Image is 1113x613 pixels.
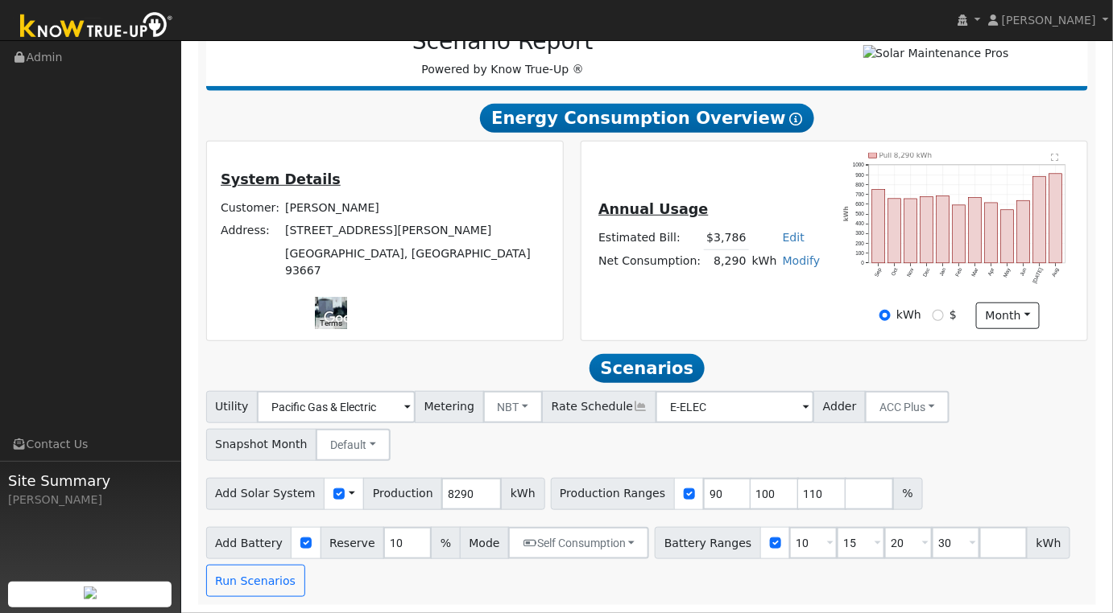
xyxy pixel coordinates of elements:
[953,205,966,263] rect: onclick=""
[888,199,901,263] rect: onclick=""
[596,249,704,273] td: Net Consumption:
[813,391,866,423] span: Adder
[460,527,509,559] span: Mode
[985,203,998,263] rect: onclick=""
[320,308,373,329] img: Google
[480,104,813,133] span: Energy Consumption Overview
[904,199,917,263] rect: onclick=""
[783,231,805,244] a: Edit
[8,470,172,492] span: Site Summary
[283,242,552,282] td: [GEOGRAPHIC_DATA], [GEOGRAPHIC_DATA] 93667
[206,527,292,559] span: Add Battery
[483,391,544,423] button: NBT
[12,9,181,45] img: Know True-Up
[853,163,865,168] text: 1000
[84,586,97,599] img: retrieve
[872,190,885,264] rect: onclick=""
[855,211,864,216] text: 500
[1027,527,1070,559] span: kWh
[598,201,708,217] u: Annual Usage
[542,391,656,423] span: Rate Schedule
[954,267,963,278] text: Feb
[320,308,373,329] a: Open this area in Google Maps (opens a new window)
[508,527,649,559] button: Self Consumption
[218,197,283,220] td: Customer:
[921,197,933,264] rect: onclick=""
[855,221,864,227] text: 400
[704,249,749,273] td: 8,290
[320,319,342,327] a: Terms (opens in new tab)
[1032,267,1045,285] text: [DATE]
[8,492,172,508] div: [PERSON_NAME]
[855,172,864,178] text: 900
[938,267,947,278] text: Jan
[906,267,916,278] text: Nov
[1003,267,1013,279] text: May
[879,151,933,159] text: Pull 8,290 kWh
[206,391,259,423] span: Utility
[206,565,305,597] button: Run Scenarios
[206,429,317,461] span: Snapshot Month
[976,302,1040,330] button: month
[283,220,552,242] td: [STREET_ADDRESS][PERSON_NAME]
[431,527,460,559] span: %
[893,478,922,510] span: %
[855,201,864,207] text: 600
[937,196,950,264] rect: onclick=""
[321,527,385,559] span: Reserve
[257,391,416,423] input: Select a Utility
[218,220,283,242] td: Address:
[783,254,821,267] a: Modify
[655,527,761,559] span: Battery Ranges
[415,391,484,423] span: Metering
[855,182,864,187] text: 800
[1052,154,1059,162] text: 
[865,391,950,423] button: ACC Plus
[874,267,883,278] text: Sep
[363,478,442,510] span: Production
[590,354,705,383] span: Scenarios
[501,478,544,510] span: kWh
[896,306,921,323] label: kWh
[879,310,891,321] input: kWh
[863,45,1009,62] img: Solar Maintenance Pros
[704,227,749,250] td: $3,786
[855,241,864,246] text: 200
[656,391,814,423] input: Select a Rate Schedule
[855,231,864,237] text: 300
[283,197,552,220] td: [PERSON_NAME]
[790,113,803,125] i: Show Help
[922,267,932,278] text: Dec
[596,227,704,250] td: Estimated Bill:
[1001,210,1014,263] rect: onclick=""
[222,28,783,56] h2: Scenario Report
[970,267,979,278] text: Mar
[1049,174,1062,263] rect: onclick=""
[1002,14,1096,27] span: [PERSON_NAME]
[987,267,997,278] text: Apr
[969,198,982,263] rect: onclick=""
[1051,267,1061,278] text: Aug
[1033,177,1046,264] rect: onclick=""
[749,249,780,273] td: kWh
[855,250,864,256] text: 100
[890,267,899,277] text: Oct
[206,478,325,510] span: Add Solar System
[1017,201,1030,264] rect: onclick=""
[316,429,391,461] button: Default
[1020,267,1028,278] text: Jun
[221,171,341,187] u: System Details
[842,207,850,222] text: kWh
[214,28,792,78] div: Powered by Know True-Up ®
[862,260,865,265] text: 0
[551,478,675,510] span: Production Ranges
[933,310,944,321] input: $
[950,306,957,323] label: $
[855,191,864,197] text: 700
